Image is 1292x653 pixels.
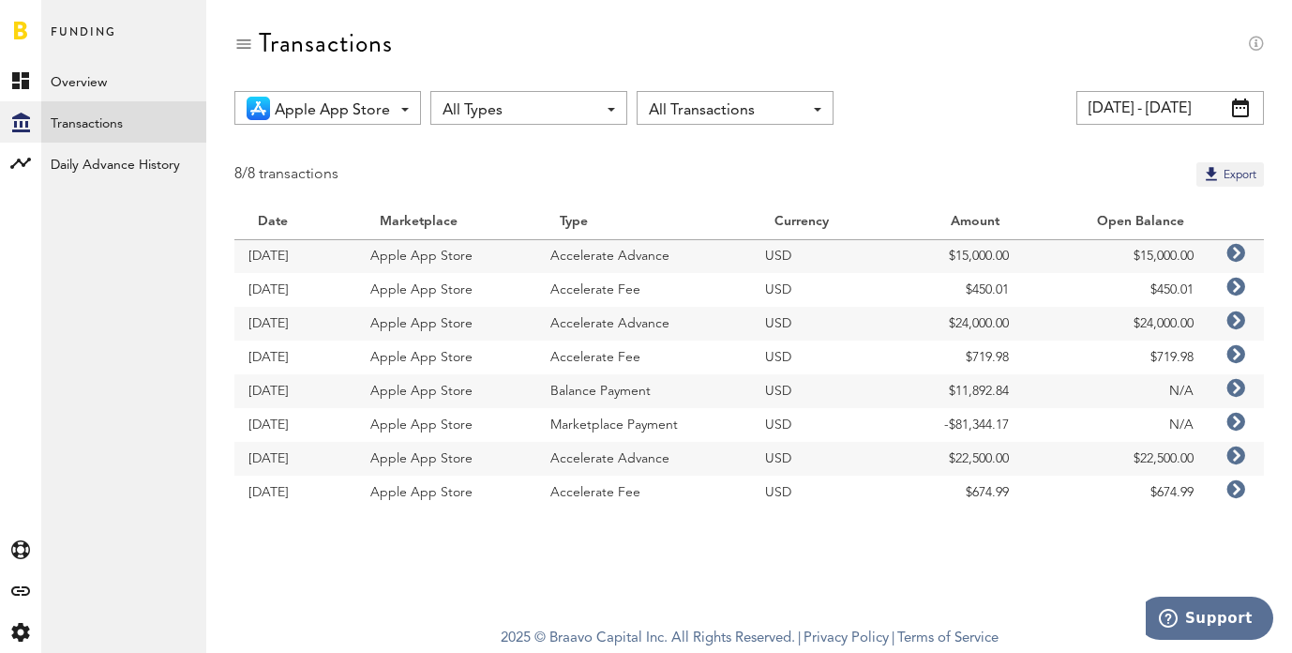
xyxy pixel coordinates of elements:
td: $674.99 [891,476,1023,509]
td: Apple App Store [356,341,536,374]
td: Accelerate Advance [536,239,751,273]
td: Accelerate Advance [536,442,751,476]
td: USD [751,374,891,408]
span: All Types [443,95,596,127]
th: Marketplace [356,205,536,239]
td: [DATE] [234,307,356,341]
iframe: Opens a widget where you can find more information [1146,597,1273,644]
td: Apple App Store [356,273,536,307]
a: Privacy Policy [804,631,889,645]
td: Apple App Store [356,239,536,273]
td: USD [751,408,891,442]
td: Apple App Store [356,374,536,408]
td: Apple App Store [356,476,536,509]
td: $24,000.00 [1023,307,1208,341]
td: Balance Payment [536,374,751,408]
td: USD [751,239,891,273]
td: Apple App Store [356,307,536,341]
div: Transactions [259,28,393,58]
a: Overview [41,60,206,101]
span: All Transactions [649,95,803,127]
td: USD [751,341,891,374]
td: Apple App Store [356,408,536,442]
td: Marketplace Payment [536,408,751,442]
th: Open Balance [1023,205,1208,239]
img: 21.png [247,97,270,120]
td: Accelerate Fee [536,476,751,509]
td: $11,892.84 [891,374,1023,408]
button: Export [1196,162,1264,187]
td: $719.98 [1023,341,1208,374]
th: Type [536,205,751,239]
span: Funding [51,21,116,60]
td: $15,000.00 [891,239,1023,273]
td: Accelerate Fee [536,273,751,307]
td: USD [751,476,891,509]
td: USD [751,442,891,476]
td: -$81,344.17 [891,408,1023,442]
td: USD [751,307,891,341]
td: [DATE] [234,476,356,509]
td: $15,000.00 [1023,239,1208,273]
td: Apple App Store [356,442,536,476]
th: Amount [891,205,1023,239]
span: 2025 © Braavo Capital Inc. All Rights Reserved. [501,625,795,653]
th: Currency [751,205,891,239]
td: $22,500.00 [1023,442,1208,476]
td: [DATE] [234,408,356,442]
td: [DATE] [234,239,356,273]
td: $24,000.00 [891,307,1023,341]
div: 8/8 transactions [234,162,338,187]
td: [DATE] [234,442,356,476]
td: [DATE] [234,273,356,307]
td: USD [751,273,891,307]
td: [DATE] [234,374,356,408]
td: N/A [1023,408,1208,442]
th: Date [234,205,356,239]
a: Daily Advance History [41,143,206,184]
td: $22,500.00 [891,442,1023,476]
img: Export [1202,164,1221,183]
td: Accelerate Advance [536,307,751,341]
td: $719.98 [891,341,1023,374]
td: Accelerate Fee [536,341,751,374]
td: $450.01 [891,273,1023,307]
td: N/A [1023,374,1208,408]
span: Apple App Store [275,95,390,127]
td: $450.01 [1023,273,1208,307]
td: [DATE] [234,341,356,374]
a: Terms of Service [897,631,999,645]
td: $674.99 [1023,476,1208,509]
a: Transactions [41,101,206,143]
